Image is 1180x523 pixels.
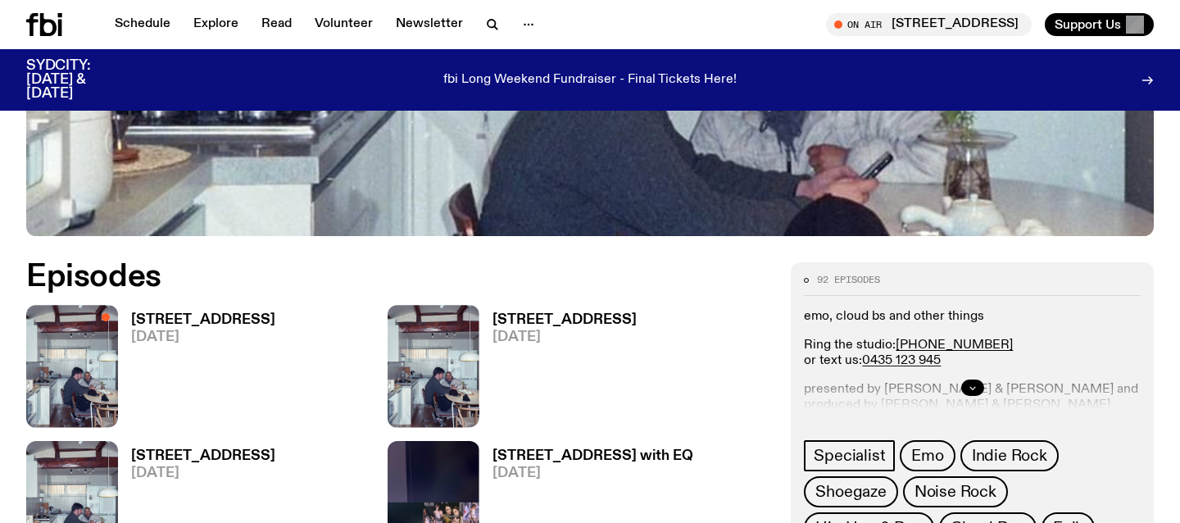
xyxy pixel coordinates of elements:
h2: Episodes [26,262,771,292]
span: Support Us [1055,17,1121,32]
a: Specialist [804,440,895,471]
img: Pat sits at a dining table with his profile facing the camera. Rhea sits to his left facing the c... [388,305,479,427]
span: 92 episodes [817,275,880,284]
span: Specialist [814,447,885,465]
button: Support Us [1045,13,1154,36]
a: Read [252,13,302,36]
button: On Air[STREET_ADDRESS] [826,13,1032,36]
span: Indie Rock [972,447,1047,465]
span: Emo [911,447,943,465]
p: Ring the studio: or text us: [804,338,1141,369]
span: Shoegaze [815,483,886,501]
a: Noise Rock [903,476,1008,507]
a: Indie Rock [960,440,1059,471]
span: [DATE] [131,330,275,344]
a: Shoegaze [804,476,897,507]
a: [STREET_ADDRESS][DATE] [479,313,637,427]
span: [DATE] [492,330,637,344]
a: Explore [184,13,248,36]
p: fbi Long Weekend Fundraiser - Final Tickets Here! [443,73,737,88]
a: [STREET_ADDRESS][DATE] [118,313,275,427]
h3: SYDCITY: [DATE] & [DATE] [26,59,131,101]
h3: [STREET_ADDRESS] [131,313,275,327]
p: emo, cloud bs and other things [804,309,1141,325]
a: Schedule [105,13,180,36]
span: Noise Rock [914,483,996,501]
a: Volunteer [305,13,383,36]
span: [DATE] [492,466,693,480]
h3: [STREET_ADDRESS] [131,449,275,463]
a: Newsletter [386,13,473,36]
a: 0435 123 945 [862,354,941,367]
h3: [STREET_ADDRESS] with EQ [492,449,693,463]
a: [PHONE_NUMBER] [896,339,1013,352]
a: Emo [900,440,955,471]
h3: [STREET_ADDRESS] [492,313,637,327]
img: Pat sits at a dining table with his profile facing the camera. Rhea sits to his left facing the c... [26,305,118,427]
span: [DATE] [131,466,275,480]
